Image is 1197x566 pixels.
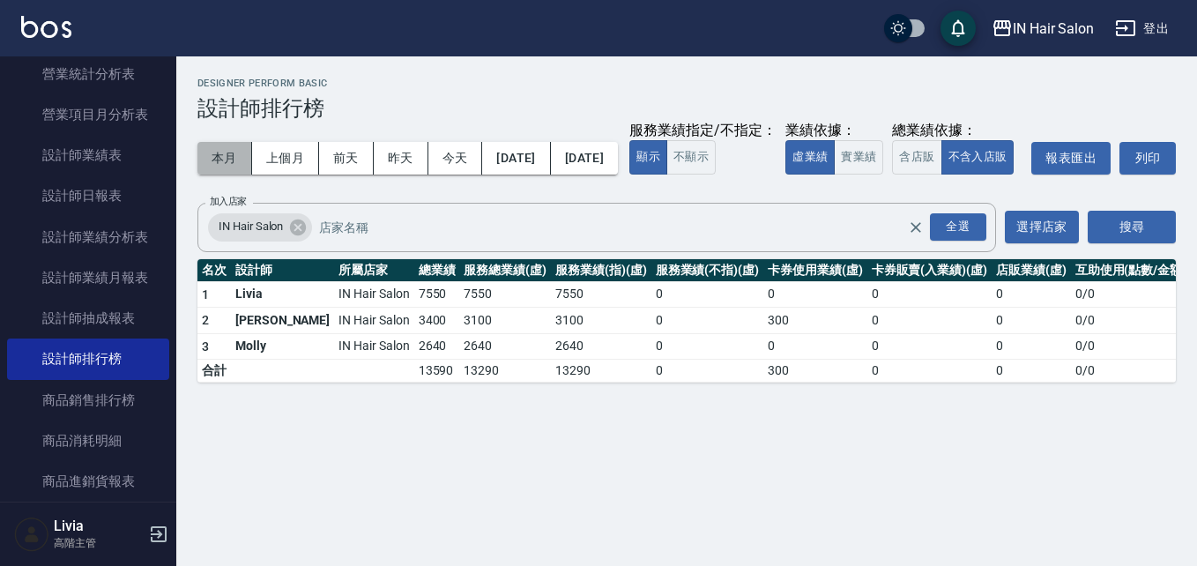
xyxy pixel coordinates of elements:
[763,308,867,334] td: 300
[7,94,169,135] a: 營業項目月分析表
[202,313,209,327] span: 2
[7,339,169,379] a: 設計師排行榜
[459,281,551,308] td: 7550
[197,96,1176,121] h3: 設計師排行榜
[428,142,483,175] button: 今天
[1031,142,1111,175] button: 報表匯出
[414,259,460,282] th: 總業績
[7,461,169,502] a: 商品進銷貨報表
[903,215,928,240] button: Clear
[1071,333,1191,360] td: 0 / 0
[763,259,867,282] th: 卡券使用業績(虛)
[208,213,312,242] div: IN Hair Salon
[992,333,1071,360] td: 0
[482,142,550,175] button: [DATE]
[334,281,413,308] td: IN Hair Salon
[7,380,169,421] a: 商品銷售排行榜
[54,518,144,535] h5: Livia
[1071,281,1191,308] td: 0 / 0
[197,78,1176,89] h2: Designer Perform Basic
[1071,308,1191,334] td: 0 / 0
[1108,12,1176,45] button: 登出
[231,259,334,282] th: 設計師
[7,257,169,298] a: 設計師業績月報表
[21,16,71,38] img: Logo
[7,217,169,257] a: 設計師業績分析表
[1071,259,1191,282] th: 互助使用(點數/金額)
[651,333,763,360] td: 0
[551,281,651,308] td: 7550
[315,212,938,242] input: 店家名稱
[666,140,716,175] button: 不顯示
[551,142,618,175] button: [DATE]
[1013,18,1094,40] div: IN Hair Salon
[14,517,49,552] img: Person
[231,308,334,334] td: [PERSON_NAME]
[252,142,319,175] button: 上個月
[197,142,252,175] button: 本月
[374,142,428,175] button: 昨天
[1005,211,1079,243] button: 選擇店家
[197,360,231,383] td: 合計
[54,535,144,551] p: 高階主管
[334,259,413,282] th: 所屬店家
[867,259,992,282] th: 卡券販賣(入業績)(虛)
[763,360,867,383] td: 300
[992,259,1071,282] th: 店販業績(虛)
[334,308,413,334] td: IN Hair Salon
[231,333,334,360] td: Molly
[319,142,374,175] button: 前天
[208,218,294,235] span: IN Hair Salon
[1088,211,1176,243] button: 搜尋
[7,298,169,339] a: 設計師抽成報表
[7,54,169,94] a: 營業統計分析表
[7,175,169,216] a: 設計師日報表
[7,135,169,175] a: 設計師業績表
[202,339,209,354] span: 3
[985,11,1101,47] button: IN Hair Salon
[334,333,413,360] td: IN Hair Salon
[785,122,883,140] div: 業績依據：
[785,140,835,175] button: 虛業績
[459,308,551,334] td: 3100
[459,333,551,360] td: 2640
[459,259,551,282] th: 服務總業績(虛)
[940,11,976,46] button: save
[867,281,992,308] td: 0
[992,360,1071,383] td: 0
[414,360,460,383] td: 13590
[651,308,763,334] td: 0
[197,259,231,282] th: 名次
[867,360,992,383] td: 0
[202,287,209,302] span: 1
[551,259,651,282] th: 服務業績(指)(虛)
[414,333,460,360] td: 2640
[629,122,777,140] div: 服務業績指定/不指定：
[231,281,334,308] td: Livia
[992,281,1071,308] td: 0
[551,333,651,360] td: 2640
[892,140,941,175] button: 含店販
[867,308,992,334] td: 0
[7,421,169,461] a: 商品消耗明細
[926,210,990,244] button: Open
[1071,360,1191,383] td: 0 / 0
[651,360,763,383] td: 0
[1119,142,1176,175] button: 列印
[763,333,867,360] td: 0
[210,195,247,208] label: 加入店家
[763,281,867,308] td: 0
[414,308,460,334] td: 3400
[992,308,1071,334] td: 0
[867,333,992,360] td: 0
[834,140,883,175] button: 實業績
[930,213,986,241] div: 全選
[651,259,763,282] th: 服務業績(不指)(虛)
[551,308,651,334] td: 3100
[459,360,551,383] td: 13290
[197,259,1191,384] table: a dense table
[629,140,667,175] button: 顯示
[651,281,763,308] td: 0
[941,140,1015,175] button: 不含入店販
